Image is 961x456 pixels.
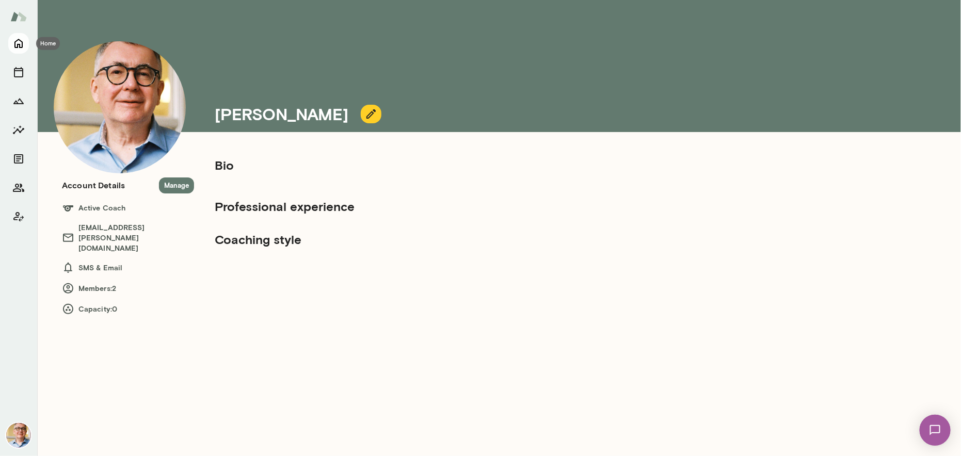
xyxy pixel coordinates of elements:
img: Scott Bowie [6,423,31,448]
h6: SMS & Email [62,262,194,274]
button: Sessions [8,62,29,83]
button: Client app [8,206,29,227]
h6: Active Coach [62,202,194,214]
h6: Account Details [62,179,125,191]
img: Scott Bowie [54,41,186,173]
div: Home [36,37,60,50]
button: Members [8,177,29,198]
button: Home [8,33,29,54]
button: Manage [159,177,194,193]
h6: Capacity: 0 [62,303,194,315]
h4: [PERSON_NAME] [215,104,348,124]
h5: Professional experience [215,198,562,215]
h6: [EMAIL_ADDRESS][PERSON_NAME][DOMAIN_NAME] [62,222,194,253]
h6: Members: 2 [62,282,194,295]
button: Documents [8,149,29,169]
h5: Coaching style [215,231,562,248]
button: Insights [8,120,29,140]
h5: Bio [215,157,562,173]
img: Mento [10,7,27,26]
button: Growth Plan [8,91,29,111]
